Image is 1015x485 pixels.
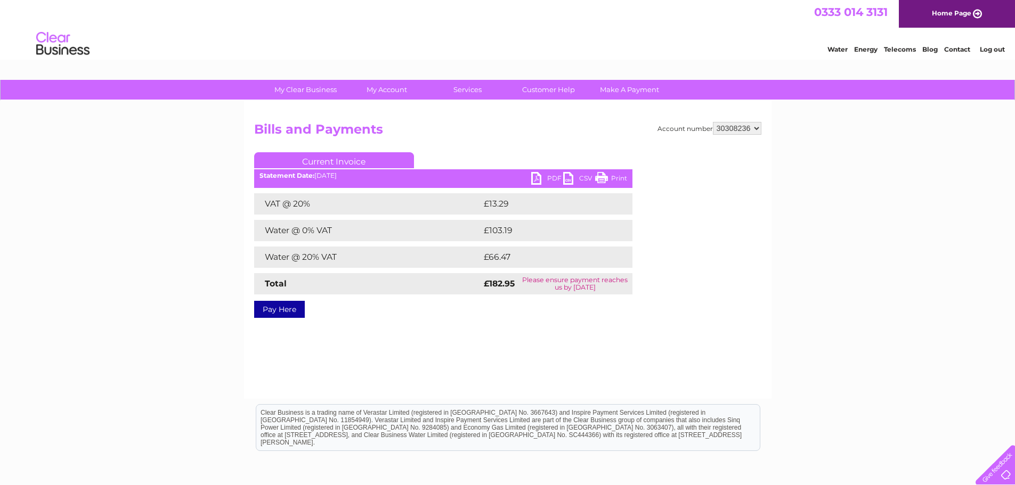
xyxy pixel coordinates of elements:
[884,45,916,53] a: Telecoms
[505,80,592,100] a: Customer Help
[343,80,431,100] a: My Account
[481,220,612,241] td: £103.19
[595,172,627,187] a: Print
[827,45,848,53] a: Water
[254,246,481,268] td: Water @ 20% VAT
[256,6,760,52] div: Clear Business is a trading name of Verastar Limited (registered in [GEOGRAPHIC_DATA] No. 3667643...
[980,45,1005,53] a: Log out
[518,273,632,294] td: Please ensure payment reaches us by [DATE]
[484,278,515,289] strong: £182.95
[254,172,632,179] div: [DATE]
[259,171,314,179] b: Statement Date:
[586,80,673,100] a: Make A Payment
[254,301,305,318] a: Pay Here
[563,172,595,187] a: CSV
[922,45,938,53] a: Blog
[262,80,350,100] a: My Clear Business
[814,5,888,19] a: 0333 014 3131
[254,122,761,142] h2: Bills and Payments
[36,28,90,60] img: logo.png
[254,193,481,215] td: VAT @ 20%
[531,172,563,187] a: PDF
[254,220,481,241] td: Water @ 0% VAT
[254,152,414,168] a: Current Invoice
[424,80,511,100] a: Services
[944,45,970,53] a: Contact
[481,246,611,268] td: £66.47
[657,122,761,135] div: Account number
[854,45,878,53] a: Energy
[265,278,287,289] strong: Total
[481,193,610,215] td: £13.29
